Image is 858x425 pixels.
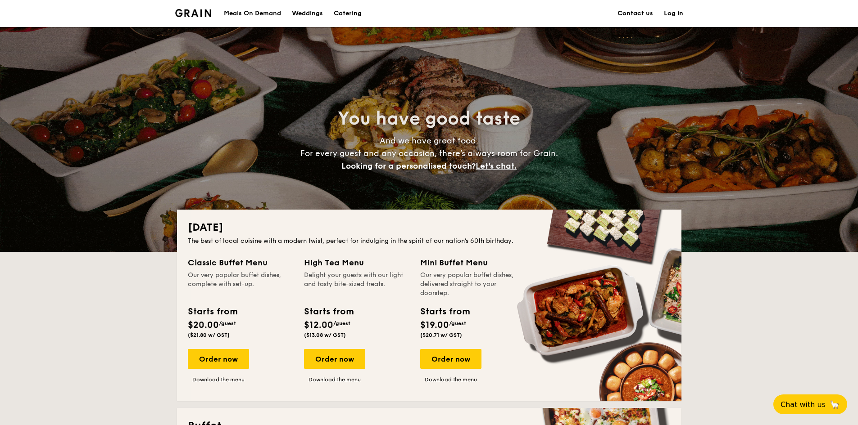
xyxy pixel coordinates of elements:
img: Grain [175,9,212,17]
span: /guest [333,320,350,327]
span: /guest [449,320,466,327]
span: ($21.80 w/ GST) [188,332,230,338]
div: Starts from [188,305,237,318]
div: Starts from [420,305,469,318]
span: $12.00 [304,320,333,331]
div: Classic Buffet Menu [188,256,293,269]
div: Mini Buffet Menu [420,256,526,269]
span: 🦙 [829,399,840,410]
div: Our very popular buffet dishes, complete with set-up. [188,271,293,298]
div: The best of local cuisine with a modern twist, perfect for indulging in the spirit of our nation’... [188,237,671,246]
span: You have good taste [338,108,520,130]
span: Chat with us [781,400,826,409]
a: Download the menu [304,376,365,383]
span: Let's chat. [476,161,517,171]
span: $20.00 [188,320,219,331]
span: /guest [219,320,236,327]
button: Chat with us🦙 [773,394,847,414]
div: Starts from [304,305,353,318]
span: Looking for a personalised touch? [341,161,476,171]
span: ($13.08 w/ GST) [304,332,346,338]
div: Our very popular buffet dishes, delivered straight to your doorstep. [420,271,526,298]
div: Order now [420,349,481,369]
h2: [DATE] [188,220,671,235]
a: Logotype [175,9,212,17]
div: Order now [304,349,365,369]
span: ($20.71 w/ GST) [420,332,462,338]
a: Download the menu [420,376,481,383]
div: High Tea Menu [304,256,409,269]
div: Delight your guests with our light and tasty bite-sized treats. [304,271,409,298]
div: Order now [188,349,249,369]
span: $19.00 [420,320,449,331]
a: Download the menu [188,376,249,383]
span: And we have great food. For every guest and any occasion, there’s always room for Grain. [300,136,558,171]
